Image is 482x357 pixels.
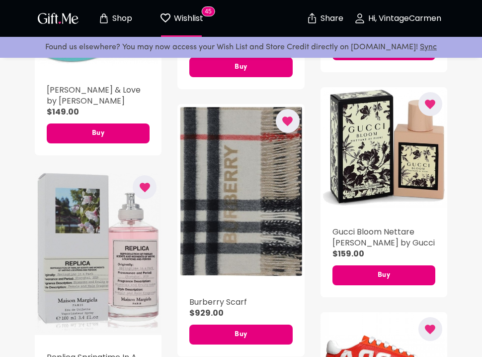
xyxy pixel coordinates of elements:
div: Gucci Bloom Nettare Di Fiori by Gucci [321,87,447,210]
button: Wishlist page [154,2,209,34]
h5: [PERSON_NAME] & Love by [PERSON_NAME] [47,85,150,107]
img: GiftMe Logo [36,11,80,25]
div: Replica Springtime In A Park by Maison Margiela [35,170,161,335]
div: Burberry Scarf [177,104,304,280]
span: Buy [189,329,292,340]
button: Buy [332,265,435,285]
p: Share [318,14,343,23]
p: Hi, VintageCarmen [366,14,441,23]
span: 45 [201,6,215,16]
h5: Gucci Bloom Nettare [PERSON_NAME] by Gucci [332,227,435,248]
button: Buy [47,123,150,143]
img: secure [306,12,318,24]
p: $159.00 [332,248,435,259]
button: Buy [189,57,292,77]
a: Sync [420,43,437,51]
button: Buy [189,325,292,345]
button: GiftMe Logo [35,12,81,24]
span: Buy [47,128,150,139]
p: $929.00 [189,308,292,319]
span: Buy [332,270,435,281]
button: Share [307,1,342,36]
p: $149.00 [47,107,150,118]
button: Hi, VintageCarmen [348,2,447,34]
span: Buy [189,62,292,73]
p: Found us elsewhere? You may now access your Wish List and Store Credit directly on [DOMAIN_NAME]! [8,41,474,54]
h5: Burberry Scarf [189,297,292,308]
p: Shop [110,14,132,23]
button: Store page [87,2,142,34]
p: Wishlist [171,12,203,25]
